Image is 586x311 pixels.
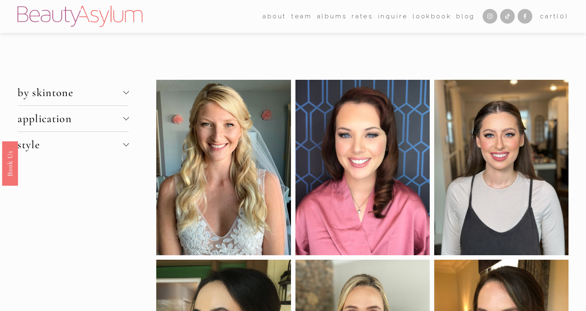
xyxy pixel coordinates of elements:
[352,10,373,23] a: Rates
[17,6,142,27] img: Beauty Asylum | Bridal Hair &amp; Makeup Charlotte &amp; Atlanta
[413,10,452,23] a: Lookbook
[17,86,123,99] span: by skintone
[17,106,129,131] button: application
[378,10,408,23] a: Inquire
[17,138,123,151] span: style
[557,13,568,20] span: ( )
[317,10,347,23] a: albums
[291,11,312,22] span: team
[540,11,569,22] a: 0 items in cart
[456,10,475,23] a: Blog
[17,112,123,125] span: application
[2,141,18,186] a: Book Us
[500,9,515,24] a: TikTok
[262,10,286,23] a: folder dropdown
[262,11,286,22] span: about
[483,9,497,24] a: Instagram
[17,80,129,105] button: by skintone
[560,13,565,20] span: 0
[17,132,129,158] button: style
[518,9,532,24] a: Facebook
[291,10,312,23] a: folder dropdown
